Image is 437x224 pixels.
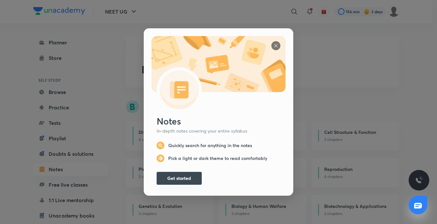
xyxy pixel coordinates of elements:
[271,41,280,50] img: notes
[157,154,164,162] img: notes
[157,115,286,127] div: Notes
[157,172,202,185] button: Get started
[168,143,252,148] h6: Quickly search for anything in the notes
[151,36,286,109] img: notes
[157,128,280,134] p: In-depth notes covering your entire syllabus
[157,142,164,149] img: notes
[168,155,267,161] h6: Pick a light or dark theme to read comfortably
